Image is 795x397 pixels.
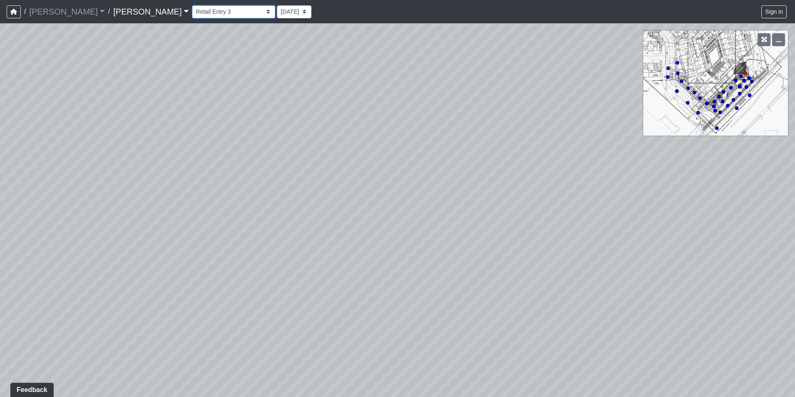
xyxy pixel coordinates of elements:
span: / [21,3,29,20]
span: / [105,3,113,20]
a: [PERSON_NAME] [113,3,189,20]
button: Sign in [761,5,787,18]
a: [PERSON_NAME] [29,3,105,20]
iframe: Ybug feedback widget [6,380,55,397]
